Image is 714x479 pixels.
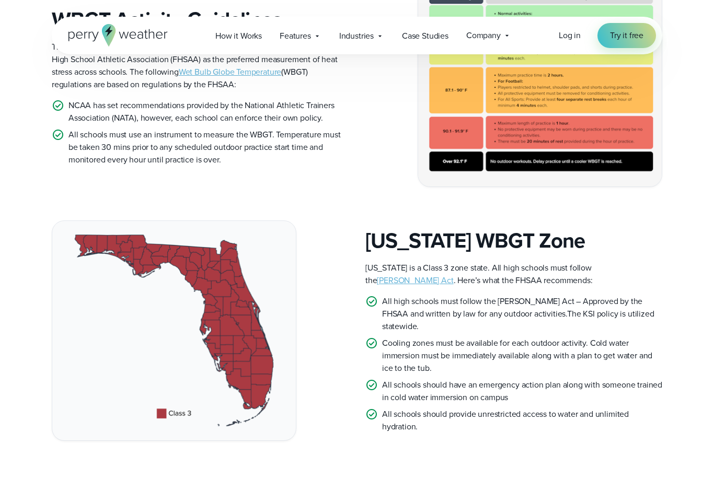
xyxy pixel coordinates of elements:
p: All schools must use an instrument to measure the WBGT. Temperature must be taken 30 mins prior t... [68,128,349,166]
span: Industries [339,30,374,42]
h3: WBGT Activity Guidelines [52,7,349,32]
p: NCAA has set recommendations provided by the National Athletic Trainers Association (NATA), howev... [68,99,349,124]
a: Log in [559,29,581,42]
p: All high schools must follow the [PERSON_NAME] Act – Approved by the FHSAA and written by law for... [382,295,662,333]
h3: [US_STATE] WBGT Zone [365,228,662,253]
a: [PERSON_NAME] Act [377,274,453,286]
a: Try it free [597,23,656,48]
span: How it Works [215,30,262,42]
span: Company [466,29,501,42]
span: Log in [559,29,581,41]
a: Case Studies [393,25,457,46]
a: Wet Bulb Globe Temperature [179,66,282,78]
span: Case Studies [402,30,448,42]
p: All schools should provide unrestricted access to water and unlimited hydration. [382,408,662,433]
p: [US_STATE] is a Class 3 zone state. All high schools must follow the . Here’s what the FHSAA reco... [365,262,662,287]
p: The Wet Bulb Globe Temperature (WBGT) has been approved by the [US_STATE] High School Athletic As... [52,41,349,91]
p: Cooling zones must be available for each outdoor activity. Cold water immersion must be immediate... [382,337,662,375]
span: Features [280,30,311,42]
span: Try it free [610,29,643,42]
img: Florida WBGT Map [52,221,296,440]
a: How it Works [206,25,271,46]
p: All schools should have an emergency action plan along with someone trained in cold water immersi... [382,379,662,404]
